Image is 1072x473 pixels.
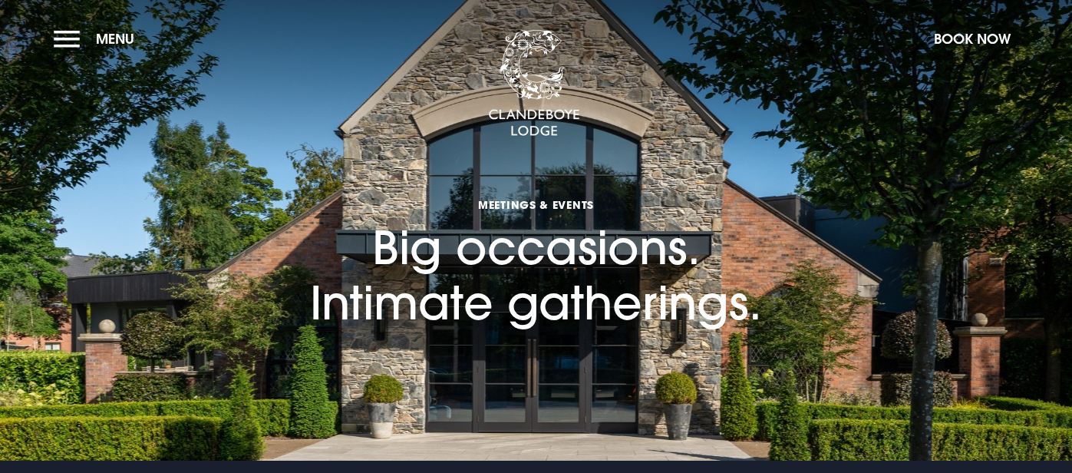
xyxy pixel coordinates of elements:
[310,138,762,330] h1: Big occasions. Intimate gatherings.
[926,22,1018,55] button: Book Now
[310,197,762,212] span: Meetings & Events
[96,30,134,48] span: Menu
[488,30,580,137] img: Clandeboye Lodge
[54,22,142,55] button: Menu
